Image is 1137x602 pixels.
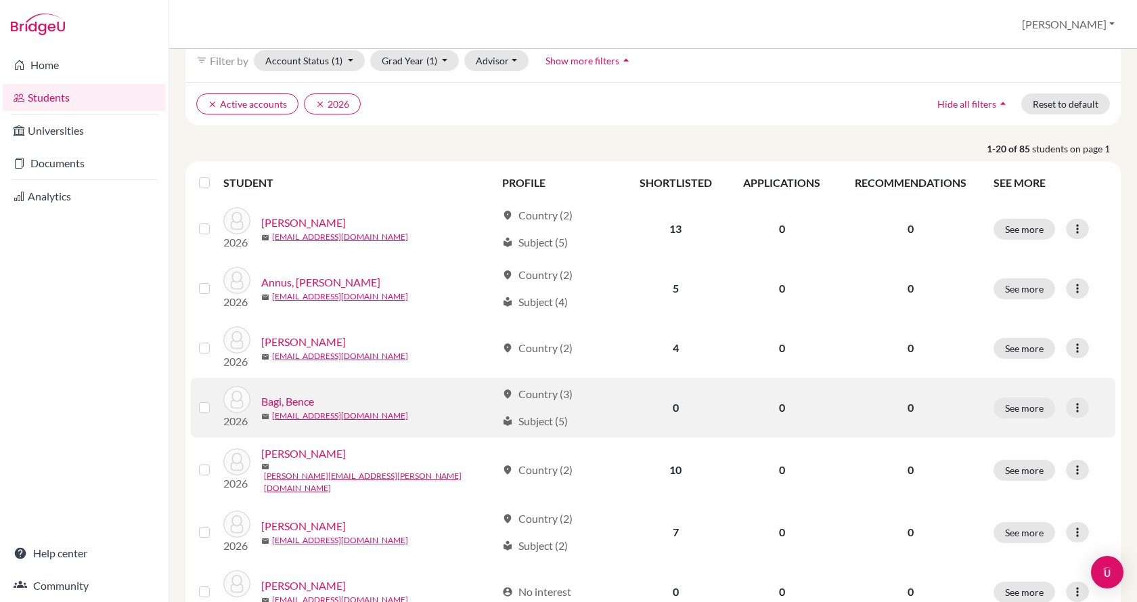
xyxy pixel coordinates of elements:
[261,353,269,361] span: mail
[272,534,408,546] a: [EMAIL_ADDRESS][DOMAIN_NAME]
[223,386,250,413] img: Bagi, Bence
[502,207,573,223] div: Country (2)
[624,259,728,318] td: 5
[254,50,365,71] button: Account Status(1)
[223,413,250,429] p: 2026
[502,270,513,280] span: location_on
[502,297,513,307] span: local_library
[502,210,513,221] span: location_on
[845,400,977,416] p: 0
[502,538,568,554] div: Subject (2)
[994,338,1055,359] button: See more
[261,334,346,350] a: [PERSON_NAME]
[272,231,408,243] a: [EMAIL_ADDRESS][DOMAIN_NAME]
[502,416,513,427] span: local_library
[502,386,573,402] div: Country (3)
[3,540,166,567] a: Help center
[728,167,837,199] th: APPLICATIONS
[502,294,568,310] div: Subject (4)
[624,318,728,378] td: 4
[223,475,250,492] p: 2026
[1021,93,1110,114] button: Reset to default
[426,55,437,66] span: (1)
[845,524,977,540] p: 0
[624,502,728,562] td: 7
[624,199,728,259] td: 13
[502,267,573,283] div: Country (2)
[261,393,314,410] a: Bagi, Bence
[261,293,269,301] span: mail
[223,353,250,370] p: 2026
[370,50,460,71] button: Grad Year(1)
[994,397,1055,418] button: See more
[196,55,207,66] i: filter_list
[937,98,996,110] span: Hide all filters
[1091,556,1123,588] div: Open Intercom Messenger
[223,267,250,294] img: Annus, Dorottya
[502,343,513,353] span: location_on
[994,278,1055,299] button: See more
[223,234,250,251] p: 2026
[223,538,250,554] p: 2026
[994,522,1055,543] button: See more
[261,412,269,421] span: mail
[728,259,837,318] td: 0
[261,274,380,291] a: Annus, [PERSON_NAME]
[987,142,1032,156] strong: 1-20 of 85
[494,167,624,199] th: PROFILE
[994,460,1055,481] button: See more
[261,518,346,534] a: [PERSON_NAME]
[261,537,269,545] span: mail
[315,100,325,109] i: clear
[545,55,619,66] span: Show more filters
[223,448,250,475] img: Bálint, Aliz
[3,84,166,111] a: Students
[1016,12,1121,37] button: [PERSON_NAME]
[261,234,269,242] span: mail
[845,462,977,478] p: 0
[502,234,568,251] div: Subject (5)
[845,340,977,356] p: 0
[272,291,408,303] a: [EMAIL_ADDRESS][DOMAIN_NAME]
[261,463,269,471] span: mail
[196,93,298,114] button: clearActive accounts
[624,437,728,502] td: 10
[728,318,837,378] td: 0
[223,326,250,353] img: Areniello Scharli, Dávid
[728,502,837,562] td: 0
[624,378,728,437] td: 0
[837,167,985,199] th: RECOMMENDATIONS
[223,207,250,234] img: Ábrahám, Emma
[264,470,496,494] a: [PERSON_NAME][EMAIL_ADDRESS][PERSON_NAME][DOMAIN_NAME]
[534,50,644,71] button: Show more filtersarrow_drop_up
[223,294,250,310] p: 2026
[223,570,250,597] img: Becsei, Attila
[261,446,346,462] a: [PERSON_NAME]
[994,219,1055,240] button: See more
[619,53,633,67] i: arrow_drop_up
[502,511,573,527] div: Country (2)
[845,584,977,600] p: 0
[3,51,166,79] a: Home
[3,117,166,144] a: Universities
[464,50,529,71] button: Advisor
[3,572,166,599] a: Community
[502,586,513,597] span: account_circle
[502,513,513,524] span: location_on
[502,340,573,356] div: Country (2)
[304,93,361,114] button: clear2026
[210,54,248,67] span: Filter by
[502,465,513,475] span: location_on
[502,389,513,400] span: location_on
[502,540,513,551] span: local_library
[845,221,977,237] p: 0
[208,100,217,109] i: clear
[261,215,346,231] a: [PERSON_NAME]
[223,511,250,538] img: Bartók, Márton
[728,437,837,502] td: 0
[985,167,1115,199] th: SEE MORE
[502,584,571,600] div: No interest
[1032,142,1121,156] span: students on page 1
[728,199,837,259] td: 0
[624,167,728,199] th: SHORTLISTED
